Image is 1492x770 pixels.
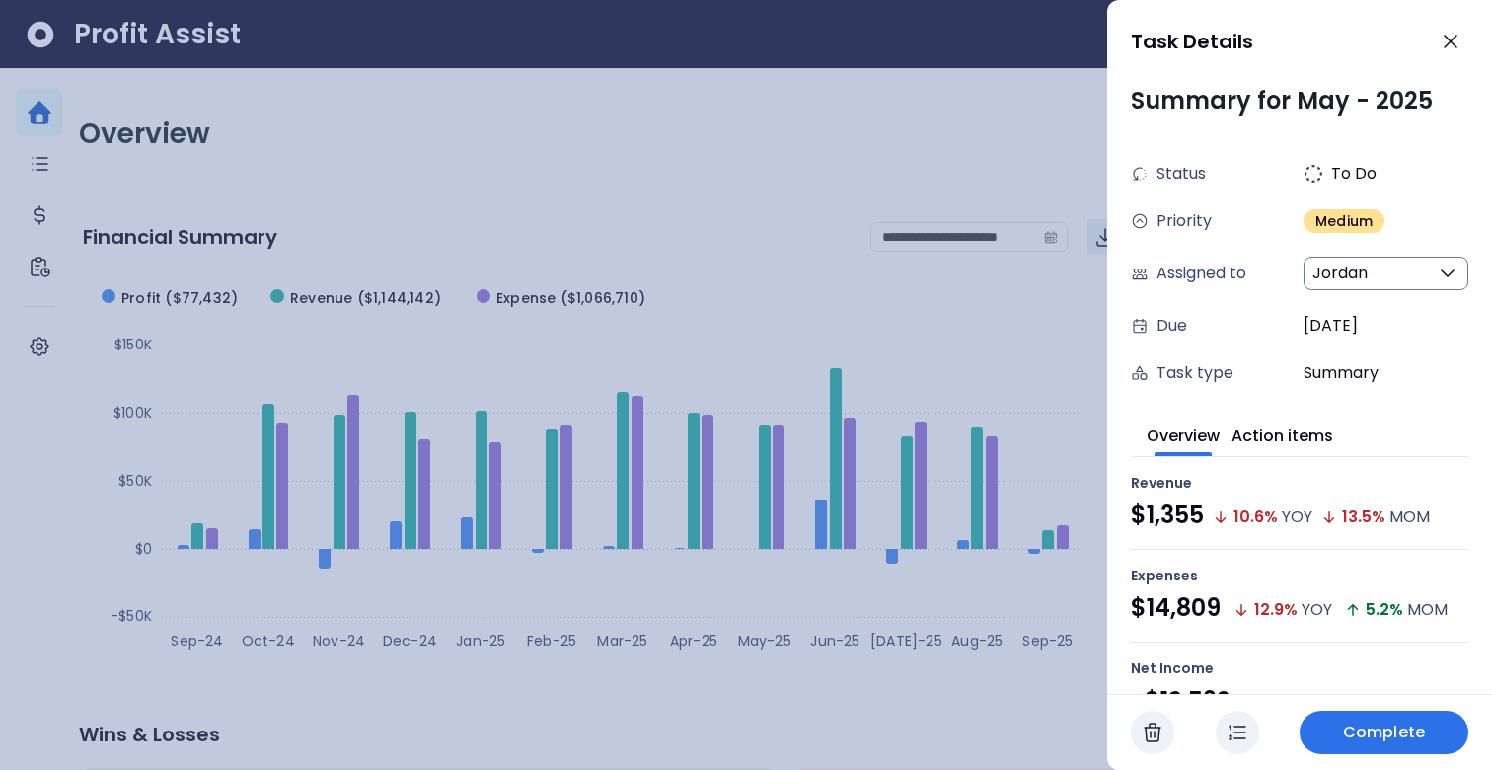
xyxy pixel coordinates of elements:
[1156,209,1212,233] span: Priority
[1343,721,1425,744] span: Complete
[1342,505,1385,529] div: 13.5 %
[1312,262,1368,285] span: Jordan
[1131,498,1204,533] div: $1,355
[1131,27,1417,56] div: Task Details
[1233,505,1278,529] div: 10.6 %
[1131,473,1468,494] div: Revenue
[1156,262,1246,285] span: Assigned to
[1231,413,1333,456] button: Action items
[1156,361,1233,385] span: Task type
[1156,314,1187,338] span: Due
[1315,211,1373,231] span: Medium
[1304,164,1323,184] img: todo
[1254,598,1298,622] div: 12.9 %
[1282,505,1312,529] div: YOY
[1389,505,1430,529] div: MOM
[1300,711,1468,754] button: Complete
[1131,566,1468,586] div: Expenses
[1366,598,1403,622] div: 5.2 %
[1302,598,1332,622] div: YOY
[1304,361,1379,385] span: Summary
[1131,658,1468,679] div: Net Income
[1131,83,1468,118] div: Summary for May - 2025
[1131,683,1231,719] div: -$12,532
[1131,590,1221,626] div: $14,809
[1147,413,1220,456] button: Overview
[1304,314,1358,338] span: [DATE]
[1331,162,1377,186] span: To Do
[1156,162,1206,186] span: Status
[1407,598,1448,622] div: MOM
